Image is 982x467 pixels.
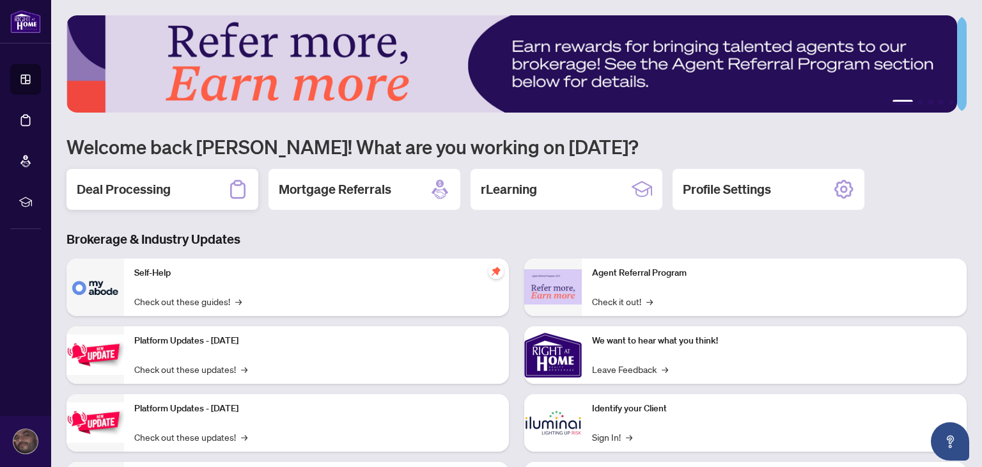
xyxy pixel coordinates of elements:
h2: Profile Settings [683,180,771,198]
h3: Brokerage & Industry Updates [66,230,967,248]
a: Check out these updates!→ [134,430,247,444]
img: Platform Updates - July 8, 2025 [66,402,124,443]
h2: Deal Processing [77,180,171,198]
img: Platform Updates - July 21, 2025 [66,335,124,375]
button: 2 [918,100,923,105]
button: 3 [928,100,933,105]
button: 5 [949,100,954,105]
span: pushpin [488,264,504,279]
span: → [662,362,668,376]
span: → [241,362,247,376]
a: Check it out!→ [592,294,653,308]
a: Check out these guides!→ [134,294,242,308]
button: 4 [939,100,944,105]
button: Open asap [931,422,969,461]
img: Slide 0 [66,15,957,113]
p: Identify your Client [592,402,956,416]
p: We want to hear what you think! [592,334,956,348]
p: Self-Help [134,266,499,280]
img: We want to hear what you think! [524,326,582,384]
p: Platform Updates - [DATE] [134,334,499,348]
span: → [626,430,632,444]
img: Self-Help [66,258,124,316]
a: Leave Feedback→ [592,362,668,376]
p: Platform Updates - [DATE] [134,402,499,416]
h2: rLearning [481,180,537,198]
a: Check out these updates!→ [134,362,247,376]
img: Profile Icon [13,429,38,454]
img: logo [10,10,41,33]
a: Sign In!→ [592,430,632,444]
span: → [235,294,242,308]
p: Agent Referral Program [592,266,956,280]
img: Agent Referral Program [524,269,582,305]
span: → [646,294,653,308]
span: → [241,430,247,444]
h2: Mortgage Referrals [279,180,391,198]
img: Identify your Client [524,394,582,452]
h1: Welcome back [PERSON_NAME]! What are you working on [DATE]? [66,134,967,159]
button: 1 [892,100,913,105]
